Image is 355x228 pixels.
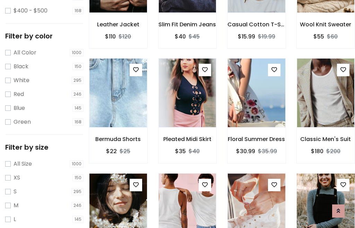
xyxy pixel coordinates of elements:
del: $40 [189,147,200,155]
span: 150 [72,63,84,70]
label: XS [14,174,20,182]
h6: $180 [311,148,323,155]
label: All Size [14,160,32,168]
span: 168 [72,119,84,125]
h6: Leather Jacket [89,21,147,28]
del: $35.99 [258,147,277,155]
h6: Pleated Midi Skirt [158,136,217,142]
h6: Wool Knit Sweater [297,21,355,28]
h6: $110 [105,33,116,40]
h6: Slim Fit Denim Jeans [158,21,217,28]
del: $25 [120,147,130,155]
h6: $55 [313,33,324,40]
h6: Bermuda Shorts [89,136,147,142]
span: 295 [71,77,84,84]
h6: Classic Men's Suit [297,136,355,142]
h6: $22 [106,148,117,155]
h6: $30.99 [236,148,255,155]
del: $200 [326,147,340,155]
span: 1000 [70,160,84,167]
h6: Floral Summer Dress [227,136,286,142]
label: White [14,76,29,85]
del: $19.99 [258,33,275,41]
span: 246 [71,91,84,98]
span: 150 [72,174,84,181]
span: 295 [71,188,84,195]
label: Red [14,90,24,98]
label: Blue [14,104,25,112]
h6: $35 [175,148,186,155]
span: 246 [71,202,84,209]
h5: Filter by size [5,143,84,151]
label: All Color [14,49,36,57]
span: 168 [72,7,84,14]
del: $60 [327,33,338,41]
h6: $40 [175,33,186,40]
label: M [14,201,18,210]
span: 145 [72,216,84,223]
label: Green [14,118,31,126]
span: 1000 [70,49,84,56]
del: $120 [119,33,131,41]
label: S [14,187,17,196]
label: $400 - $500 [14,7,47,15]
h6: Casual Cotton T-Shirt [227,21,286,28]
label: Black [14,62,28,71]
span: 145 [72,105,84,112]
h6: $15.99 [238,33,255,40]
del: $45 [189,33,200,41]
h5: Filter by color [5,32,84,40]
label: L [14,215,16,223]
